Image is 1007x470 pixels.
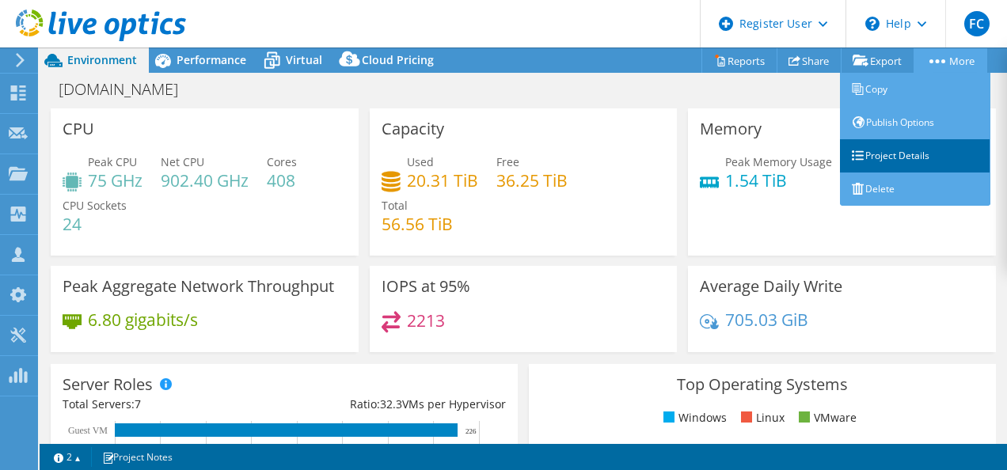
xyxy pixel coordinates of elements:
h3: CPU [63,120,94,138]
a: Copy [840,73,990,106]
a: More [914,48,987,73]
h4: 902.40 GHz [161,172,249,189]
span: CPU Sockets [63,198,127,213]
span: 32.3 [380,396,402,411]
li: Linux [737,409,785,426]
h3: IOPS at 95% [382,278,470,295]
text: Guest VM [68,425,108,436]
span: Virtual [286,52,322,67]
span: Total [382,198,408,213]
h4: 1.54 TiB [725,172,832,189]
a: 2 [43,447,92,467]
span: Peak Memory Usage [725,154,832,169]
h3: Top Operating Systems [541,376,984,393]
h4: 56.56 TiB [382,215,453,233]
div: Ratio: VMs per Hypervisor [284,396,506,413]
h3: Capacity [382,120,444,138]
a: Reports [701,48,777,73]
a: Export [841,48,914,73]
a: Delete [840,172,990,206]
h4: 2213 [407,312,445,329]
a: Project Details [840,139,990,172]
a: Share [777,48,842,73]
h3: Peak Aggregate Network Throughput [63,278,334,295]
span: Used [407,154,434,169]
h3: Average Daily Write [700,278,842,295]
li: VMware [795,409,857,426]
svg: \n [865,17,880,31]
h4: 6.80 gigabits/s [88,311,198,328]
span: Free [496,154,519,169]
h4: 20.31 TiB [407,172,478,189]
span: 7 [135,396,141,411]
span: Performance [177,52,246,67]
h3: Memory [700,120,762,138]
h4: 705.03 GiB [725,311,808,328]
span: FC [964,11,990,36]
h4: 36.25 TiB [496,172,568,189]
span: Environment [67,52,137,67]
span: Cores [267,154,297,169]
div: Total Servers: [63,396,284,413]
h1: [DOMAIN_NAME] [51,81,203,98]
span: Net CPU [161,154,204,169]
h4: 75 GHz [88,172,142,189]
span: Cloud Pricing [362,52,434,67]
h4: 408 [267,172,297,189]
a: Publish Options [840,106,990,139]
text: 226 [465,427,477,435]
span: Peak CPU [88,154,137,169]
a: Project Notes [91,447,184,467]
li: Windows [659,409,727,426]
h3: Server Roles [63,376,153,393]
h4: 24 [63,215,127,233]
